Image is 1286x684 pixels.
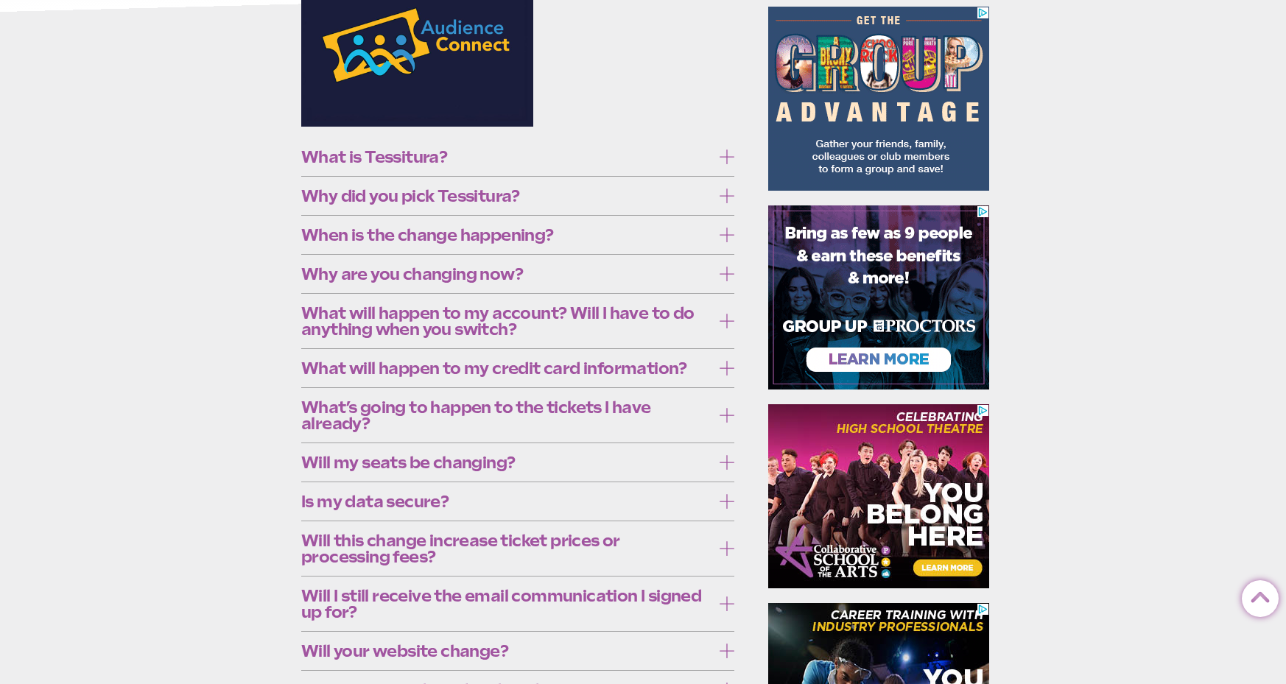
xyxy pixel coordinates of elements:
[301,399,711,431] span: What’s going to happen to the tickets I have already?
[301,643,711,659] span: Will your website change?
[301,149,711,165] span: What is Tessitura?
[301,266,711,282] span: Why are you changing now?
[1242,581,1271,610] a: Back to Top
[301,454,711,470] span: Will my seats be changing?
[301,532,711,565] span: Will this change increase ticket prices or processing fees?
[301,305,711,337] span: What will happen to my account? Will I have to do anything when you switch?
[768,205,989,389] iframe: Advertisement
[768,7,989,191] iframe: Advertisement
[301,188,711,204] span: Why did you pick Tessitura?
[301,360,711,376] span: What will happen to my credit card information?
[301,227,711,243] span: When is the change happening?
[301,493,711,510] span: Is my data secure?
[301,588,711,620] span: Will I still receive the email communication I signed up for?
[768,404,989,588] iframe: Advertisement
